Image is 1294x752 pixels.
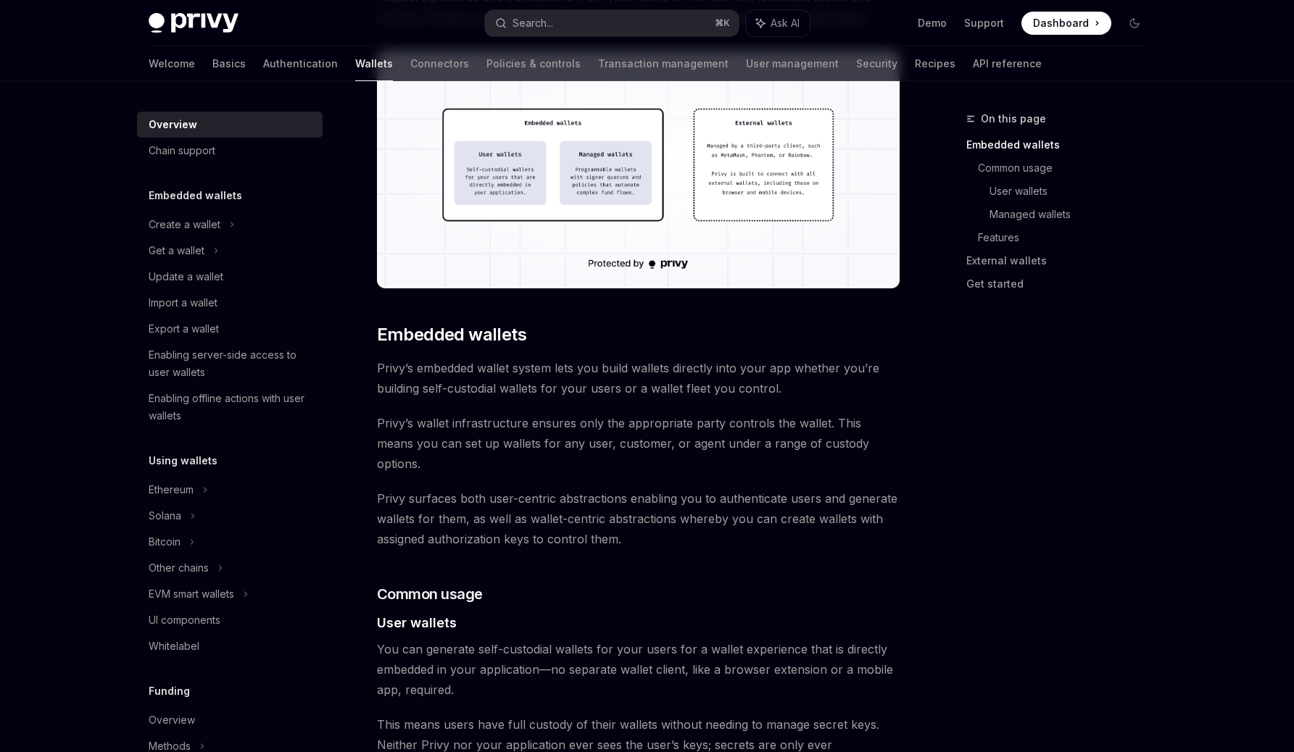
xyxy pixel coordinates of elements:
button: Search...⌘K [485,10,739,36]
div: Export a wallet [149,320,219,338]
span: User wallets [377,613,457,632]
a: Security [856,46,897,81]
a: Common usage [978,156,1158,180]
a: API reference [973,46,1042,81]
div: Import a wallet [149,294,217,312]
div: Overview [149,711,195,729]
a: Overview [137,707,323,733]
a: User management [746,46,839,81]
div: Get a wallet [149,242,204,259]
div: EVM smart wallets [149,585,234,603]
div: Enabling offline actions with user wallets [149,390,314,425]
a: Embedded wallets [966,133,1158,156]
a: Dashboard [1021,12,1111,35]
a: User wallets [990,180,1158,203]
a: Recipes [915,46,955,81]
a: UI components [137,607,323,633]
div: Bitcoin [149,533,181,551]
div: Whitelabel [149,638,199,655]
a: Import a wallet [137,290,323,316]
button: Ask AI [746,10,810,36]
a: Export a wallet [137,316,323,342]
a: Enabling offline actions with user wallets [137,385,323,429]
span: Embedded wallets [377,323,526,346]
div: Search... [513,14,553,32]
a: Managed wallets [990,203,1158,226]
a: Features [978,226,1158,249]
div: Update a wallet [149,268,223,285]
a: Authentication [263,46,338,81]
span: You can generate self-custodial wallets for your users for a wallet experience that is directly e... [377,639,900,700]
a: Enabling server-side access to user wallets [137,342,323,385]
span: ⌘ K [715,17,730,29]
div: Ethereum [149,481,194,498]
a: Get started [966,272,1158,296]
div: UI components [149,611,220,629]
div: Create a wallet [149,216,220,233]
h5: Embedded wallets [149,187,242,204]
a: Update a wallet [137,264,323,290]
a: External wallets [966,249,1158,272]
span: Ask AI [771,16,800,30]
a: Overview [137,112,323,138]
a: Wallets [355,46,393,81]
span: Privy’s embedded wallet system lets you build wallets directly into your app whether you’re build... [377,358,900,398]
div: Overview [149,116,197,133]
a: Welcome [149,46,195,81]
a: Demo [918,16,947,30]
img: images/walletoverview.png [377,51,900,288]
span: Dashboard [1033,16,1089,30]
a: Policies & controls [486,46,581,81]
a: Whitelabel [137,633,323,659]
span: On this page [981,110,1046,128]
img: dark logo [149,13,239,33]
div: Enabling server-side access to user wallets [149,346,314,381]
button: Toggle dark mode [1123,12,1146,35]
a: Connectors [410,46,469,81]
h5: Using wallets [149,452,217,469]
div: Other chains [149,559,209,577]
div: Chain support [149,142,215,159]
a: Chain support [137,138,323,164]
div: Solana [149,507,181,525]
span: Privy’s wallet infrastructure ensures only the appropriate party controls the wallet. This means ... [377,413,900,474]
h5: Funding [149,682,190,700]
span: Common usage [377,584,483,604]
span: Privy surfaces both user-centric abstractions enabling you to authenticate users and generate wal... [377,488,900,549]
a: Basics [212,46,246,81]
a: Support [964,16,1004,30]
a: Transaction management [598,46,729,81]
